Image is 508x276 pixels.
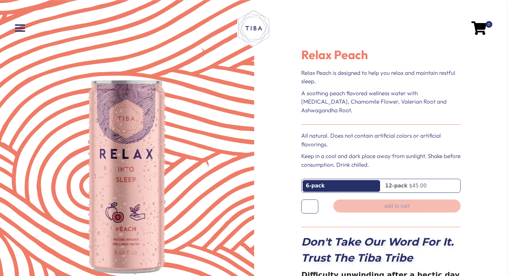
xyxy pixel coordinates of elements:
strong: Don't Take Our Word For It. Trust The Tiba Tribe [301,235,454,264]
a: 0 [471,26,486,30]
input: Product quantity [301,199,318,214]
a: 12-pack [382,180,460,192]
img: Relax Product Can [88,80,166,274]
p: All natural. Does not contain artificial colors or artificial flavorings. [301,131,461,148]
p: Keep in a cool and dark place away from sunlight. Shake before consumption. Drink chilled. [301,152,461,169]
span: 0 [486,21,492,28]
a: 6-pack [303,180,380,192]
button: Add to cart [333,199,461,213]
p: A soothing peach flavored wellness water with [MEDICAL_DATA], Chamomile Flower, Valerian Root and... [301,89,461,115]
p: Relax Peach is designed to help you relax and maintain restful sleep. [301,68,461,86]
